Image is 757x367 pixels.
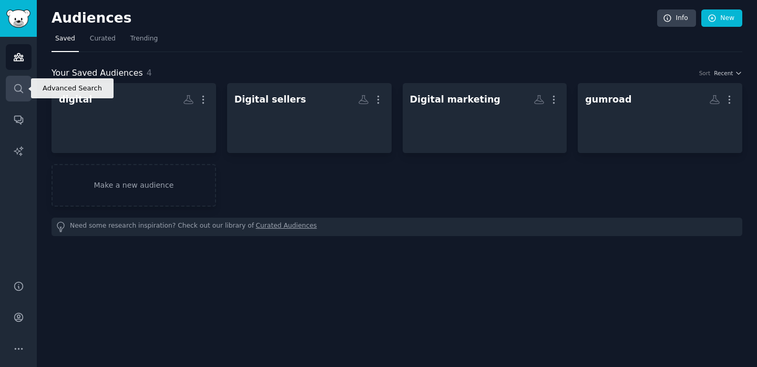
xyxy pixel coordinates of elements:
span: Recent [714,69,733,77]
a: digital [52,83,216,153]
a: Make a new audience [52,164,216,207]
a: Digital sellers [227,83,392,153]
a: Curated [86,30,119,52]
div: Need some research inspiration? Check out our library of [52,218,742,236]
button: Recent [714,69,742,77]
a: Info [657,9,696,27]
a: gumroad [578,83,742,153]
a: Curated Audiences [256,221,317,232]
span: Your Saved Audiences [52,67,143,80]
img: GummySearch logo [6,9,30,28]
span: Trending [130,34,158,44]
div: Digital marketing [410,93,500,106]
a: Saved [52,30,79,52]
span: 4 [147,68,152,78]
div: digital [59,93,92,106]
span: Curated [90,34,116,44]
div: Digital sellers [234,93,306,106]
a: Digital marketing [403,83,567,153]
div: gumroad [585,93,631,106]
div: Sort [699,69,711,77]
span: Saved [55,34,75,44]
a: New [701,9,742,27]
h2: Audiences [52,10,657,27]
a: Trending [127,30,161,52]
